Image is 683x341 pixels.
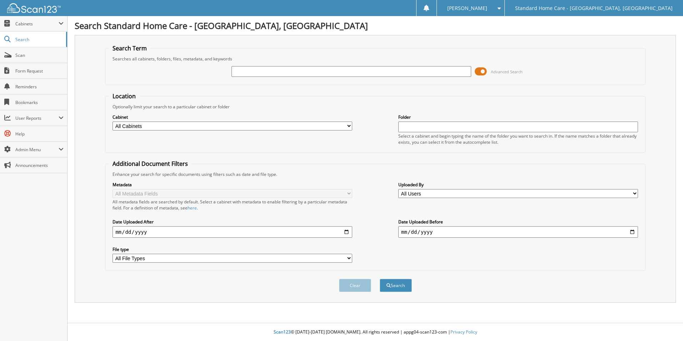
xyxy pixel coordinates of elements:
a: Privacy Policy [450,329,477,335]
span: Scan123 [274,329,291,335]
div: Searches all cabinets, folders, files, metadata, and keywords [109,56,642,62]
legend: Location [109,92,139,100]
div: Select a cabinet and begin typing the name of the folder you want to search in. If the name match... [398,133,638,145]
span: Admin Menu [15,147,59,153]
span: Standard Home Care - [GEOGRAPHIC_DATA], [GEOGRAPHIC_DATA] [515,6,673,10]
span: Reminders [15,84,64,90]
span: Bookmarks [15,99,64,105]
a: here [188,205,197,211]
label: Folder [398,114,638,120]
label: Date Uploaded Before [398,219,638,225]
button: Search [380,279,412,292]
label: Metadata [113,182,352,188]
div: © [DATE]-[DATE] [DOMAIN_NAME]. All rights reserved | appg04-scan123-com | [68,323,683,341]
span: [PERSON_NAME] [447,6,487,10]
label: File type [113,246,352,252]
div: All metadata fields are searched by default. Select a cabinet with metadata to enable filtering b... [113,199,352,211]
div: Enhance your search for specific documents using filters such as date and file type. [109,171,642,177]
label: Date Uploaded After [113,219,352,225]
span: Cabinets [15,21,59,27]
h1: Search Standard Home Care - [GEOGRAPHIC_DATA], [GEOGRAPHIC_DATA] [75,20,676,31]
span: User Reports [15,115,59,121]
span: Form Request [15,68,64,74]
span: Advanced Search [491,69,523,74]
input: start [113,226,352,238]
legend: Additional Document Filters [109,160,191,168]
label: Cabinet [113,114,352,120]
input: end [398,226,638,238]
span: Search [15,36,63,43]
img: scan123-logo-white.svg [7,3,61,13]
legend: Search Term [109,44,150,52]
span: Scan [15,52,64,58]
button: Clear [339,279,371,292]
div: Optionally limit your search to a particular cabinet or folder [109,104,642,110]
label: Uploaded By [398,182,638,188]
span: Announcements [15,162,64,168]
span: Help [15,131,64,137]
